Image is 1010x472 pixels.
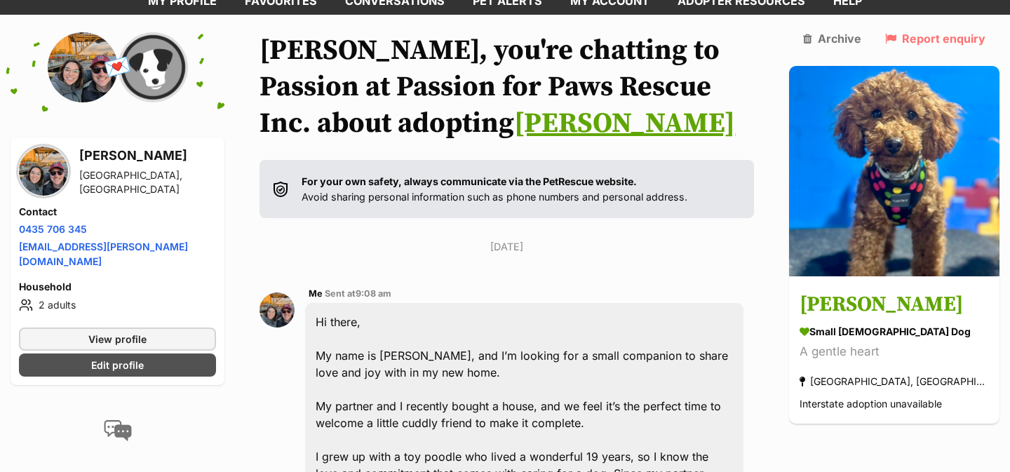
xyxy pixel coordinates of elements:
[325,288,391,299] span: Sent at
[102,52,133,82] span: 💌
[803,32,861,45] a: Archive
[19,223,87,235] a: 0435 706 345
[118,32,188,102] img: Passion for Paws Rescue Inc. profile pic
[19,353,216,377] a: Edit profile
[885,32,985,45] a: Report enquiry
[19,328,216,351] a: View profile
[79,146,216,166] h3: [PERSON_NAME]
[800,289,989,321] h3: [PERSON_NAME]
[48,32,118,102] img: Nadine Monteagudo profile pic
[800,342,989,361] div: A gentle heart
[789,278,999,424] a: [PERSON_NAME] small [DEMOGRAPHIC_DATA] Dog A gentle heart [GEOGRAPHIC_DATA], [GEOGRAPHIC_DATA] In...
[302,175,637,187] strong: For your own safety, always communicate via the PetRescue website.
[19,297,216,313] li: 2 adults
[800,324,989,339] div: small [DEMOGRAPHIC_DATA] Dog
[302,174,687,204] p: Avoid sharing personal information such as phone numbers and personal address.
[79,168,216,196] div: [GEOGRAPHIC_DATA], [GEOGRAPHIC_DATA]
[19,280,216,294] h4: Household
[514,106,735,141] a: [PERSON_NAME]
[19,147,68,196] img: Nadine Monteagudo profile pic
[260,292,295,328] img: Nadine Monteagudo profile pic
[19,205,216,219] h4: Contact
[260,239,754,254] p: [DATE]
[800,398,942,410] span: Interstate adoption unavailable
[260,32,754,142] h1: [PERSON_NAME], you're chatting to Passion at Passion for Paws Rescue Inc. about adopting
[88,332,147,346] span: View profile
[91,358,144,372] span: Edit profile
[800,372,989,391] div: [GEOGRAPHIC_DATA], [GEOGRAPHIC_DATA]
[104,420,132,441] img: conversation-icon-4a6f8262b818ee0b60e3300018af0b2d0b884aa5de6e9bcb8d3d4eeb1a70a7c4.svg
[19,241,188,267] a: [EMAIL_ADDRESS][PERSON_NAME][DOMAIN_NAME]
[356,288,391,299] span: 9:08 am
[309,288,323,299] span: Me
[789,66,999,276] img: Rhett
